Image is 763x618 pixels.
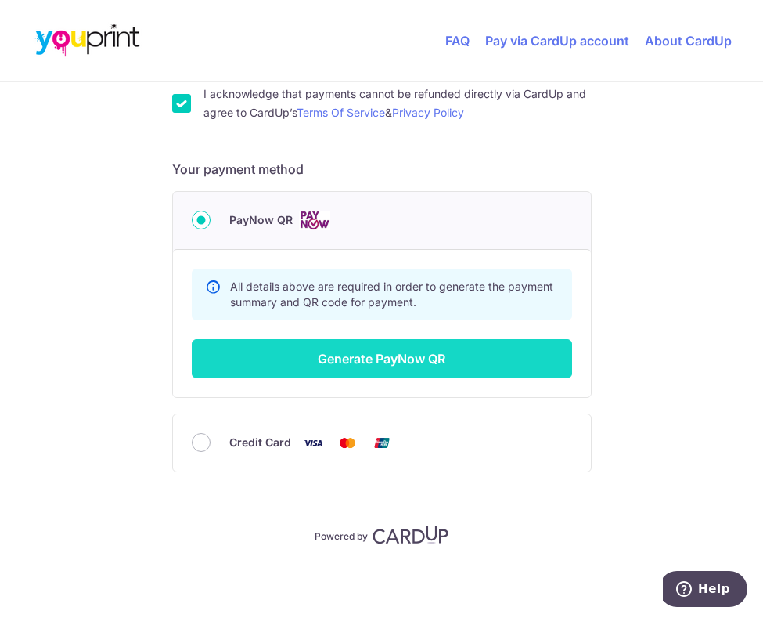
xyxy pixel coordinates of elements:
a: About CardUp [645,33,732,49]
img: Union Pay [366,433,398,453]
img: Visa [297,433,329,453]
p: Powered by [315,527,368,543]
img: Cards logo [299,211,330,230]
a: Privacy Policy [392,106,464,119]
h5: Your payment method [172,160,592,179]
img: Mastercard [332,433,363,453]
label: I acknowledge that payments cannot be refunded directly via CardUp and agree to CardUp’s & [203,85,592,122]
span: PayNow QR [229,211,293,229]
button: Generate PayNow QR [192,339,572,378]
a: Terms Of Service [297,106,385,119]
span: Credit Card [229,433,291,452]
img: CardUp [373,526,449,544]
a: FAQ [445,33,470,49]
iframe: Opens a widget where you can find more information [663,571,747,610]
a: Pay via CardUp account [485,33,629,49]
div: PayNow QR Cards logo [192,211,572,230]
div: Credit Card Visa Mastercard Union Pay [192,433,572,453]
span: All details above are required in order to generate the payment summary and QR code for payment. [230,280,553,309]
